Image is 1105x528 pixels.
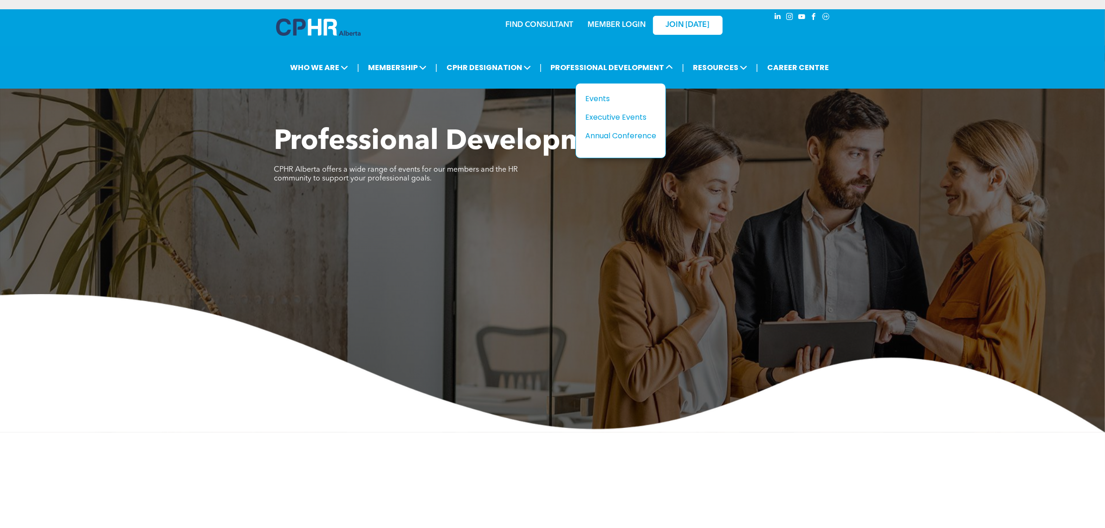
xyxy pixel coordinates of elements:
[682,58,684,77] li: |
[287,59,351,76] span: WHO WE ARE
[585,93,656,104] a: Events
[585,130,649,142] div: Annual Conference
[585,93,649,104] div: Events
[276,19,361,36] img: A blue and white logo for cp alberta
[773,12,783,24] a: linkedin
[690,59,750,76] span: RESOURCES
[274,128,630,156] span: Professional Development
[785,12,795,24] a: instagram
[821,12,831,24] a: Social network
[809,12,819,24] a: facebook
[548,59,676,76] span: PROFESSIONAL DEVELOPMENT
[585,130,656,142] a: Annual Conference
[444,59,534,76] span: CPHR DESIGNATION
[764,59,832,76] a: CAREER CENTRE
[756,58,758,77] li: |
[540,58,542,77] li: |
[357,58,359,77] li: |
[274,166,518,182] span: CPHR Alberta offers a wide range of events for our members and the HR community to support your p...
[797,12,807,24] a: youtube
[588,21,646,29] a: MEMBER LOGIN
[435,58,438,77] li: |
[585,111,649,123] div: Executive Events
[585,111,656,123] a: Executive Events
[666,21,710,30] span: JOIN [DATE]
[653,16,723,35] a: JOIN [DATE]
[506,21,574,29] a: FIND CONSULTANT
[365,59,429,76] span: MEMBERSHIP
